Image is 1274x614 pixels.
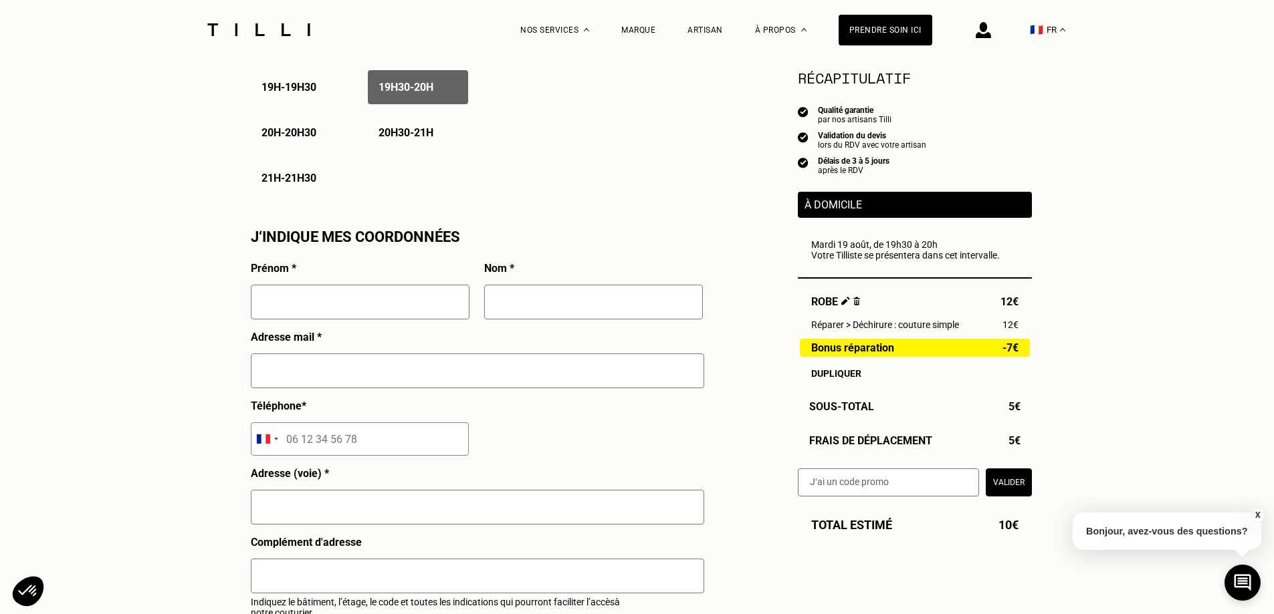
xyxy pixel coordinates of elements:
[811,239,1019,261] div: Mardi 19 août, de 19h30 à 20h
[811,319,959,330] span: Réparer > Déchirure : couture simple
[251,422,469,456] input: 06 12 34 56 78
[818,166,889,175] div: après le RDV
[251,262,296,275] p: Prénom *
[484,262,514,275] p: Nom *
[1002,342,1019,353] span: -7€
[1002,319,1019,330] span: 12€
[251,400,306,412] p: Téléphone *
[986,468,1032,496] button: Valider
[798,518,1032,532] div: Total estimé
[379,126,433,139] p: 20h30 - 21h
[818,106,891,115] div: Qualité garantie
[1060,28,1065,31] img: menu déroulant
[818,156,889,166] div: Délais de 3 à 5 jours
[203,23,315,36] img: Logo du service de couturière Tilli
[811,368,1019,379] div: Dupliquer
[251,536,362,549] p: Complément d'adresse
[853,297,861,305] img: Supprimer
[798,67,1032,89] section: Récapitulatif
[251,467,329,480] p: Adresse (voie) *
[818,131,926,140] div: Validation du devis
[798,434,1032,447] div: Frais de déplacement
[261,126,316,139] p: 20h - 20h30
[818,140,926,150] div: lors du RDV avec votre artisan
[261,172,316,184] p: 21h - 21h30
[379,81,433,94] p: 19h30 - 20h
[811,250,1019,261] p: Votre Tilliste se présentera dans cet intervalle.
[1000,295,1019,308] span: 12€
[839,15,932,45] a: Prendre soin ici
[1008,434,1021,447] span: 5€
[1073,512,1261,550] p: Bonjour, avez-vous des questions?
[798,156,809,168] img: icon list info
[998,518,1019,532] span: 10€
[805,198,1025,211] p: À domicile
[798,468,979,496] input: J‘ai un code promo
[621,25,655,35] a: Marque
[811,295,861,308] span: Robe
[798,400,1032,413] div: Sous-Total
[261,81,316,94] p: 19h - 19h30
[841,297,850,305] img: Éditer
[584,28,589,31] img: Menu déroulant
[1008,400,1021,413] span: 5€
[1251,508,1264,522] button: X
[818,115,891,124] div: par nos artisans Tilli
[976,22,991,38] img: icône connexion
[251,423,282,455] div: Selected country
[687,25,723,35] a: Artisan
[798,131,809,143] img: icon list info
[811,342,894,353] span: Bonus réparation
[798,106,809,118] img: icon list info
[1030,23,1043,36] span: 🇫🇷
[251,228,460,245] p: J‘indique mes coordonnées
[251,331,322,343] p: Adresse mail *
[801,28,807,31] img: Menu déroulant à propos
